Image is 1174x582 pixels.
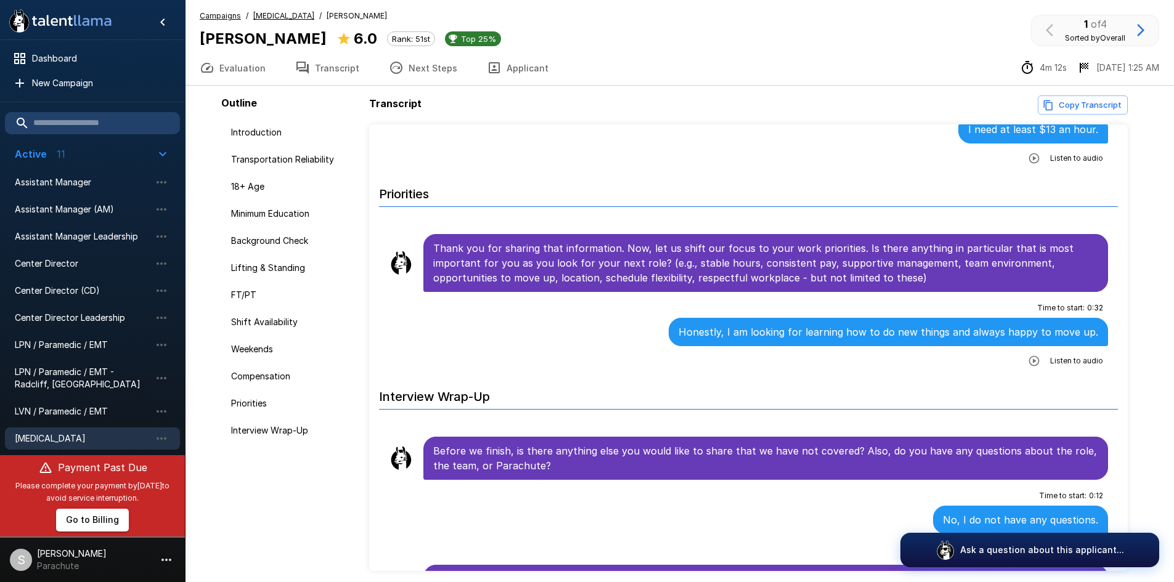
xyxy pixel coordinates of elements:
[200,11,241,20] u: Campaigns
[231,370,354,382] span: Compensation
[231,397,354,410] span: Priorities
[253,11,314,20] u: [MEDICAL_DATA]
[960,544,1124,556] p: Ask a question about this applicant...
[456,34,501,44] span: Top 25%
[389,251,414,275] img: llama_clean.png
[388,34,434,44] span: Rank: 51st
[1037,302,1085,314] span: Time to start :
[221,257,364,279] div: Lifting & Standing
[1077,60,1159,75] div: The date and time when the interview was completed
[354,30,377,47] b: 6.0
[389,446,414,471] img: llama_clean.png
[1091,18,1107,30] span: of 4
[1087,302,1103,314] span: 0 : 32
[231,126,354,139] span: Introduction
[221,203,364,225] div: Minimum Education
[319,10,322,22] span: /
[1040,62,1067,74] p: 4m 12s
[200,30,327,47] b: [PERSON_NAME]
[936,540,955,560] img: logo_glasses@2x.png
[231,235,354,247] span: Background Check
[231,262,354,274] span: Lifting & Standing
[185,51,280,85] button: Evaluation
[1039,490,1086,502] span: Time to start :
[221,311,364,333] div: Shift Availability
[1050,152,1103,164] span: Listen to audio
[1050,355,1103,367] span: Listen to audio
[221,419,364,442] div: Interview Wrap-Up
[374,51,472,85] button: Next Steps
[1038,95,1128,115] button: Copy transcript
[231,289,354,301] span: FT/PT
[1089,490,1103,502] span: 0 : 12
[900,533,1159,567] button: Ask a question about this applicant...
[1096,62,1159,74] p: [DATE] 1:25 AM
[679,325,1098,339] p: Honestly, I am looking for learning how to do new things and always happy to move up.
[433,241,1099,285] p: Thank you for sharing that information. Now, let us shift our focus to your work priorities. Is t...
[280,51,374,85] button: Transcript
[1084,18,1088,30] b: 1
[943,512,1098,527] p: No, I do not have any questions.
[221,97,257,109] b: Outline
[379,174,1119,207] h6: Priorities
[221,338,364,360] div: Weekends
[231,153,354,166] span: Transportation Reliability
[379,377,1119,410] h6: Interview Wrap-Up
[231,343,354,355] span: Weekends
[221,284,364,306] div: FT/PT
[472,51,563,85] button: Applicant
[231,424,354,437] span: Interview Wrap-Up
[221,176,364,198] div: 18+ Age
[327,10,387,22] span: [PERSON_NAME]
[1065,33,1125,42] span: Sorted by Overall
[1020,60,1067,75] div: The time between starting and completing the interview
[369,97,422,110] b: Transcript
[221,392,364,414] div: Priorities
[231,208,354,220] span: Minimum Education
[231,316,354,328] span: Shift Availability
[231,180,354,193] span: 18+ Age
[221,365,364,387] div: Compensation
[221,230,364,252] div: Background Check
[968,122,1098,137] p: I need at least $13 an hour.
[221,121,364,143] div: Introduction
[221,148,364,171] div: Transportation Reliability
[246,10,248,22] span: /
[433,443,1099,473] p: Before we finish, is there anything else you would like to share that we have not covered? Also, ...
